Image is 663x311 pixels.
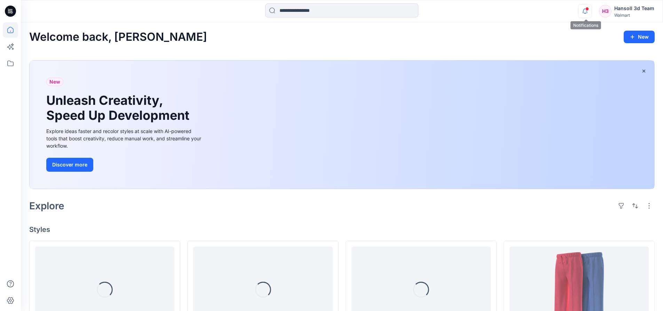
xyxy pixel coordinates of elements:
[46,93,192,123] h1: Unleash Creativity, Speed Up Development
[46,127,203,149] div: Explore ideas faster and recolor styles at scale with AI-powered tools that boost creativity, red...
[29,31,207,44] h2: Welcome back, [PERSON_NAME]
[46,158,93,172] button: Discover more
[49,78,60,86] span: New
[624,31,655,43] button: New
[46,158,203,172] a: Discover more
[29,225,655,234] h4: Styles
[614,13,654,18] div: Walmart
[614,4,654,13] div: Hansoll 3d Team
[599,5,611,17] div: H3
[29,200,64,211] h2: Explore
